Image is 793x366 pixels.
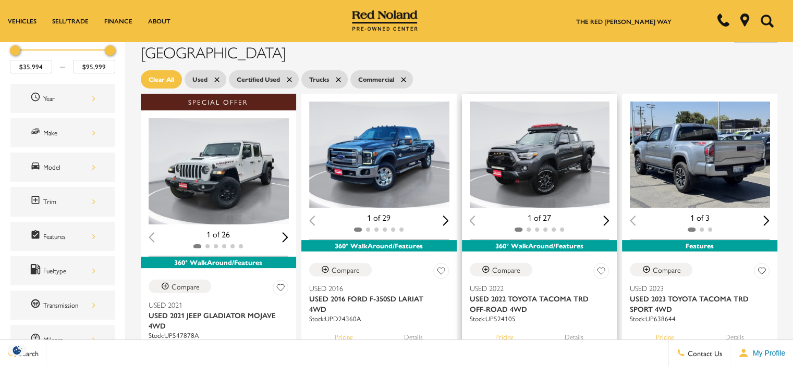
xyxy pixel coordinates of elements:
[149,73,174,86] span: Clear All
[443,216,449,225] div: Next slide
[462,240,617,251] div: 360° WalkAround/Features
[5,345,29,356] section: Click to Open Cookie Consent Modal
[593,263,609,282] button: Save Vehicle
[630,283,770,314] a: Used 2023Used 2023 Toyota Tacoma TRD Sport 4WD
[309,293,441,314] span: Used 2016 Ford F-350SD Lariat 4WD
[309,263,372,276] button: Compare Vehicle
[707,323,762,346] button: details tab
[10,222,115,251] div: FeaturesFeatures
[470,102,612,208] img: 2022 Toyota Tacoma TRD Off-Road 1
[10,291,115,320] div: TransmissionTransmission
[653,265,681,274] div: Compare
[10,187,115,216] div: TrimTrim
[30,333,43,346] span: Mileage
[10,60,52,73] input: Minimum
[309,102,451,208] div: 1 / 2
[630,283,762,293] span: Used 2023
[309,314,449,323] div: Stock : UPD24360A
[172,282,200,291] div: Compare
[10,42,115,73] div: Price
[630,102,772,208] div: 1 / 2
[622,240,777,251] div: Features
[309,283,449,314] a: Used 2016Used 2016 Ford F-350SD Lariat 4WD
[30,264,43,277] span: Fueltype
[149,299,280,310] span: Used 2021
[630,293,762,314] span: Used 2023 Toyota Tacoma TRD Sport 4WD
[630,212,770,223] div: 1 of 3
[352,14,418,24] a: Red Noland Pre-Owned
[754,263,770,282] button: Save Vehicle
[149,280,211,293] button: Compare Vehicle
[630,102,772,208] img: 2023 Toyota Tacoma TRD Sport 1
[43,334,95,345] div: Mileage
[10,256,115,285] div: FueltypeFueltype
[43,231,95,242] div: Features
[301,240,457,251] div: 360° WalkAround/Features
[43,93,95,104] div: Year
[105,45,115,56] div: Maximum Price
[149,310,280,331] span: Used 2021 Jeep Gladiator Mojave 4WD
[30,92,43,105] span: Year
[332,265,360,274] div: Compare
[10,84,115,113] div: YearYear
[30,160,43,174] span: Model
[358,73,394,86] span: Commercial
[730,340,793,366] button: Open user profile menu
[685,348,722,358] span: Contact Us
[43,299,95,311] div: Transmission
[149,331,288,340] div: Stock : UP547878A
[749,349,785,357] span: My Profile
[141,257,296,268] div: 360° WalkAround/Features
[316,323,371,346] button: pricing tab
[43,161,95,173] div: Model
[282,232,288,242] div: Next slide
[470,102,612,208] div: 1 / 2
[149,118,290,224] img: 2021 Jeep Gladiator Mojave 1
[141,94,296,110] div: Special Offer
[757,1,777,41] button: Open the search field
[763,216,770,225] div: Next slide
[10,325,115,354] div: MileageMileage
[603,216,609,225] div: Next slide
[470,314,609,323] div: Stock : UP524105
[273,280,288,299] button: Save Vehicle
[149,299,288,331] a: Used 2021Used 2021 Jeep Gladiator Mojave 4WD
[546,323,602,346] button: details tab
[433,263,449,282] button: Save Vehicle
[149,229,288,240] div: 1 of 26
[576,17,672,26] a: The Red [PERSON_NAME] Way
[470,293,602,314] span: Used 2022 Toyota Tacoma TRD Off-Road 4WD
[477,323,531,346] button: pricing tab
[470,212,609,223] div: 1 of 27
[309,212,449,223] div: 1 of 29
[309,73,329,86] span: Trucks
[149,118,290,224] div: 1 / 2
[492,265,520,274] div: Compare
[43,196,95,207] div: Trim
[192,73,208,86] span: Used
[10,45,20,56] div: Minimum Price
[309,283,441,293] span: Used 2016
[30,298,43,312] span: Transmission
[352,10,418,31] img: Red Noland Pre-Owned
[30,126,43,140] span: Make
[43,265,95,276] div: Fueltype
[470,283,609,314] a: Used 2022Used 2022 Toyota Tacoma TRD Off-Road 4WD
[470,263,532,276] button: Compare Vehicle
[10,153,115,182] div: ModelModel
[237,73,280,86] span: Certified Used
[5,345,29,356] img: Opt-Out Icon
[10,118,115,147] div: MakeMake
[43,127,95,138] div: Make
[30,195,43,208] span: Trim
[630,314,770,323] div: Stock : UP638644
[73,60,115,73] input: Maximum
[630,263,692,276] button: Compare Vehicle
[309,102,451,208] img: 2016 Ford F-350SD Lariat 1
[30,230,43,243] span: Features
[386,323,441,346] button: details tab
[470,283,602,293] span: Used 2022
[638,323,692,346] button: pricing tab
